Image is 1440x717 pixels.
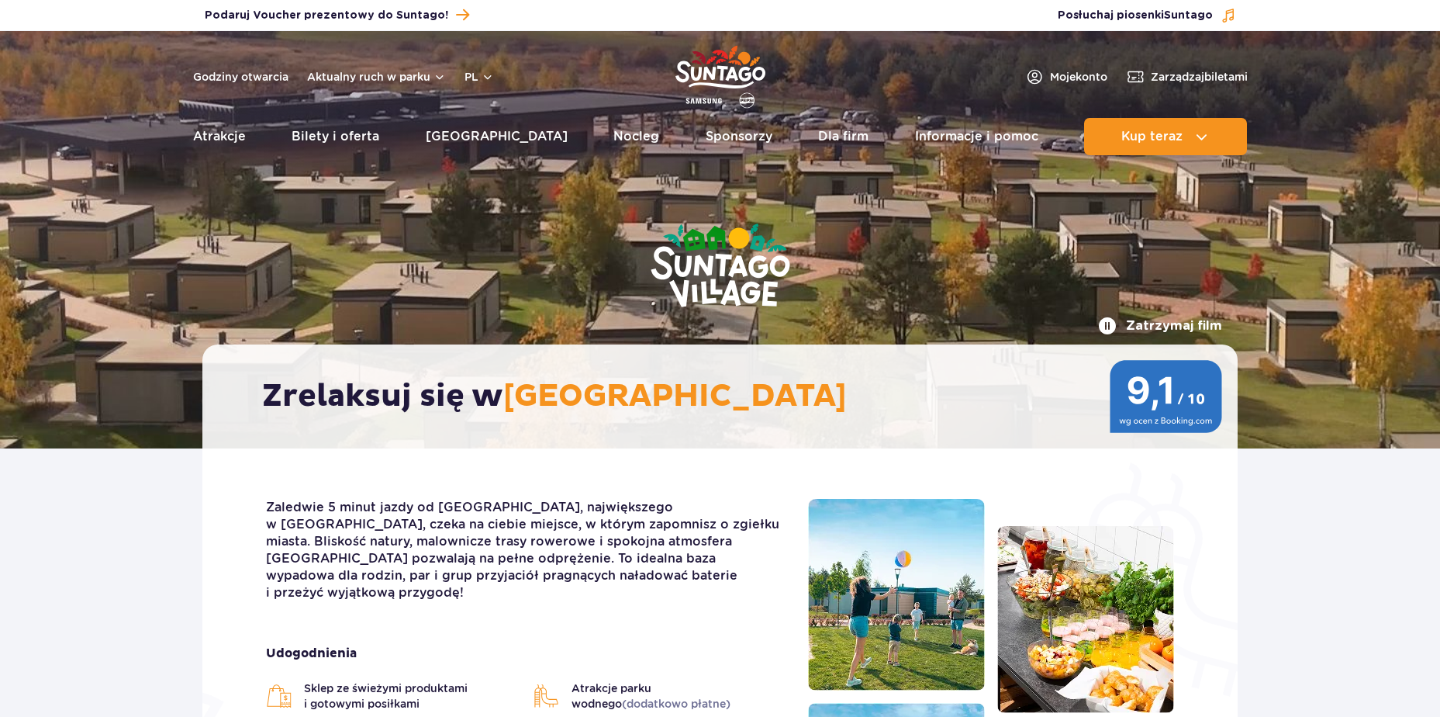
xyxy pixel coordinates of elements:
button: Posłuchaj piosenkiSuntago [1058,8,1236,23]
a: Mojekonto [1025,68,1107,86]
h2: Zrelaksuj się w [262,377,1193,416]
a: Park of Poland [675,39,765,110]
button: Zatrzymaj film [1098,317,1222,335]
span: Posłuchaj piosenki [1058,8,1213,23]
a: Dla firm [818,118,868,155]
a: Zarządzajbiletami [1126,68,1248,86]
span: Zarządzaj biletami [1151,69,1248,85]
span: Atrakcje parku wodnego [572,681,786,712]
a: Bilety i oferta [292,118,379,155]
span: Suntago [1164,10,1213,21]
span: [GEOGRAPHIC_DATA] [503,377,847,416]
span: Moje konto [1050,69,1107,85]
a: Informacje i pomoc [915,118,1038,155]
span: Kup teraz [1121,130,1183,144]
a: Nocleg [613,118,659,155]
a: Godziny otwarcia [193,69,288,85]
span: (dodatkowo płatne) [622,698,730,710]
button: pl [464,69,494,85]
span: Sklep ze świeżymi produktami i gotowymi posiłkami [304,681,518,712]
a: Sponsorzy [706,118,772,155]
img: Suntago Village [589,163,852,371]
p: Zaledwie 5 minut jazdy od [GEOGRAPHIC_DATA], największego w [GEOGRAPHIC_DATA], czeka na ciebie mi... [266,499,785,601]
a: [GEOGRAPHIC_DATA] [426,118,568,155]
a: Podaruj Voucher prezentowy do Suntago! [205,5,469,26]
img: 9,1/10 wg ocen z Booking.com [1110,360,1222,433]
a: Atrakcje [193,118,246,155]
strong: Udogodnienia [266,645,785,662]
span: Podaruj Voucher prezentowy do Suntago! [205,8,448,23]
button: Aktualny ruch w parku [307,71,446,83]
button: Kup teraz [1084,118,1247,155]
